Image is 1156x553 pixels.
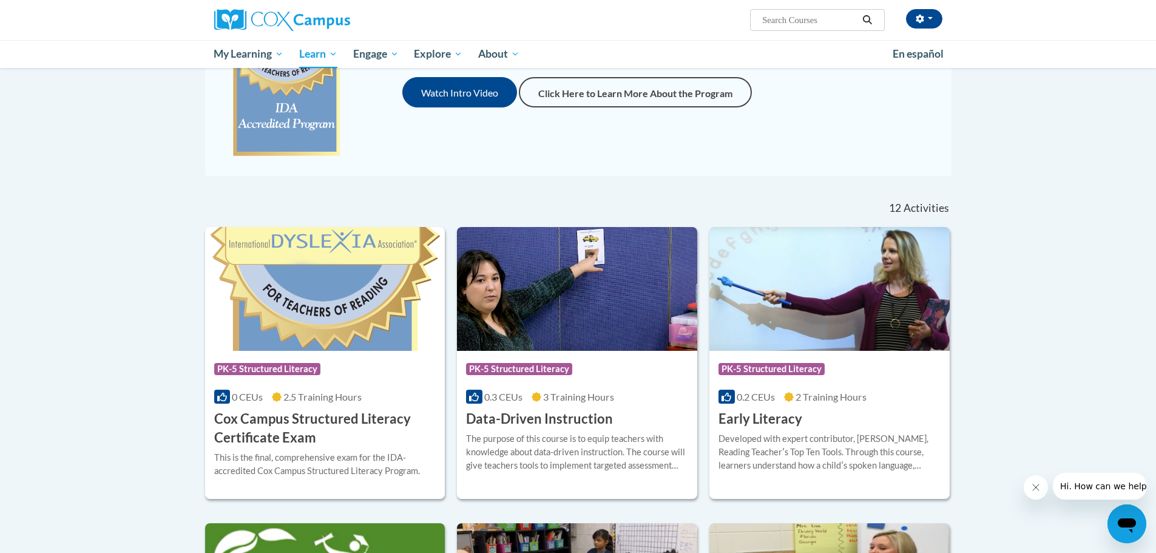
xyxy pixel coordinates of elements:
img: Course Logo [205,227,445,351]
button: Search [858,13,876,27]
span: Hi. How can we help? [7,8,98,18]
span: Learn [299,47,337,61]
span: PK-5 Structured Literacy [214,363,320,375]
a: Course LogoPK-5 Structured Literacy0.3 CEUs3 Training Hours Data-Driven InstructionThe purpose of... [457,227,697,499]
span: My Learning [214,47,283,61]
a: About [470,40,527,68]
span: Engage [353,47,399,61]
span: 12 [889,202,901,215]
img: Course Logo [709,227,950,351]
a: Course LogoPK-5 Structured Literacy0 CEUs2.5 Training Hours Cox Campus Structured Literacy Certif... [205,227,445,499]
iframe: Button to launch messaging window [1107,504,1146,543]
button: Watch Intro Video [402,77,517,107]
span: 3 Training Hours [543,391,614,402]
h3: Cox Campus Structured Literacy Certificate Exam [214,410,436,447]
span: 0.2 CEUs [737,391,775,402]
div: The purpose of this course is to equip teachers with knowledge about data-driven instruction. The... [466,432,688,472]
div: Developed with expert contributor, [PERSON_NAME], Reading Teacherʹs Top Ten Tools. Through this c... [718,432,941,472]
h3: Data-Driven Instruction [466,410,613,429]
span: En español [893,47,944,60]
span: 2.5 Training Hours [283,391,362,402]
iframe: Message from company [1053,473,1146,500]
a: Click Here to Learn More About the Program [519,77,752,107]
span: Explore [414,47,462,61]
h3: Early Literacy [718,410,802,429]
a: Cox Campus [214,9,445,31]
span: 2 Training Hours [796,391,867,402]
a: My Learning [206,40,292,68]
a: Learn [291,40,345,68]
span: 0.3 CEUs [484,391,522,402]
button: Account Settings [906,9,942,29]
a: En español [885,41,952,67]
span: Activities [904,202,949,215]
input: Search Courses [761,13,858,27]
span: 0 CEUs [232,391,263,402]
div: This is the final, comprehensive exam for the IDA-accredited Cox Campus Structured Literacy Program. [214,451,436,478]
span: About [478,47,519,61]
a: Engage [345,40,407,68]
span: PK-5 Structured Literacy [466,363,572,375]
img: Course Logo [457,227,697,351]
img: Cox Campus [214,9,350,31]
span: PK-5 Structured Literacy [718,363,825,375]
div: Main menu [196,40,961,68]
iframe: Close message [1024,475,1048,500]
a: Course LogoPK-5 Structured Literacy0.2 CEUs2 Training Hours Early LiteracyDeveloped with expert c... [709,227,950,499]
a: Explore [406,40,470,68]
